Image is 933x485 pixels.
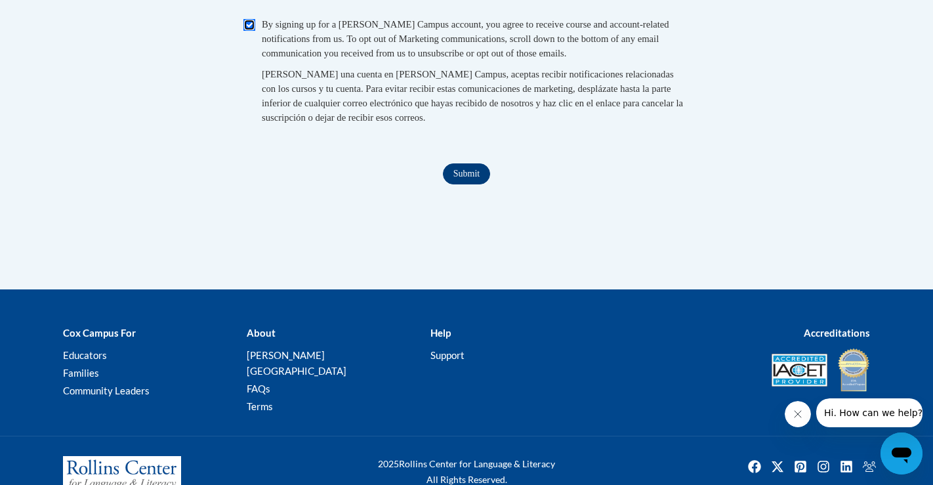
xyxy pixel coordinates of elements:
[881,432,923,474] iframe: Button to launch messaging window
[836,456,857,477] img: LinkedIn icon
[859,456,880,477] img: Facebook group icon
[813,456,834,477] a: Instagram
[443,163,490,184] input: Submit
[837,347,870,393] img: IDA® Accredited
[859,456,880,477] a: Facebook Group
[63,349,107,361] a: Educators
[262,19,669,58] span: By signing up for a [PERSON_NAME] Campus account, you agree to receive course and account-related...
[767,456,788,477] img: Twitter icon
[804,327,870,339] b: Accreditations
[785,401,811,427] iframe: Close message
[63,367,99,379] a: Families
[790,456,811,477] a: Pinterest
[767,456,788,477] a: Twitter
[744,456,765,477] a: Facebook
[247,349,346,377] a: [PERSON_NAME][GEOGRAPHIC_DATA]
[247,327,276,339] b: About
[816,398,923,427] iframe: Message from company
[430,327,451,339] b: Help
[247,383,270,394] a: FAQs
[63,385,150,396] a: Community Leaders
[430,349,465,361] a: Support
[744,456,765,477] img: Facebook icon
[247,400,273,412] a: Terms
[790,456,811,477] img: Pinterest icon
[836,456,857,477] a: Linkedin
[378,458,399,469] span: 2025
[772,354,827,387] img: Accredited IACET® Provider
[63,327,136,339] b: Cox Campus For
[813,456,834,477] img: Instagram icon
[262,69,683,123] span: [PERSON_NAME] una cuenta en [PERSON_NAME] Campus, aceptas recibir notificaciones relacionadas con...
